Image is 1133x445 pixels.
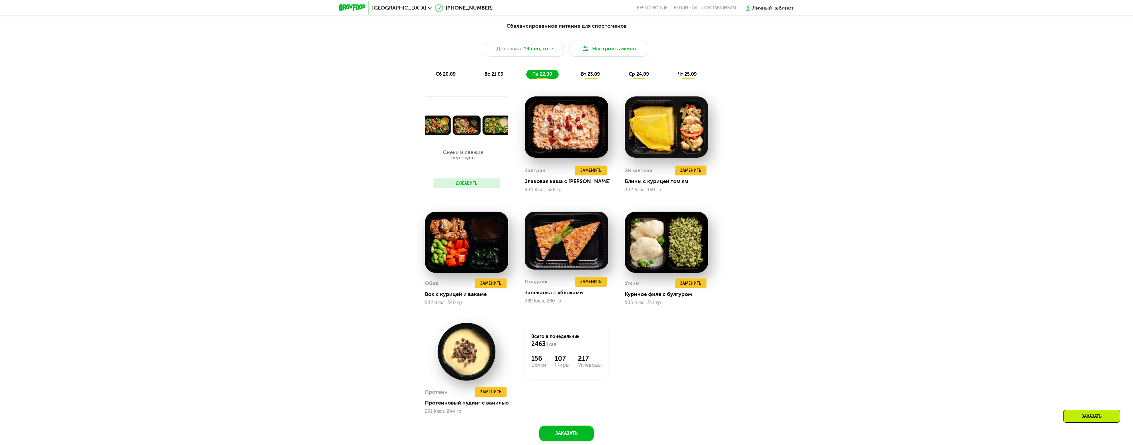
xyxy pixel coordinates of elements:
div: Куриное филе с булгуром [625,291,713,298]
div: Завтрак [525,166,545,175]
div: Протеин [425,387,448,397]
span: вс 21.09 [484,71,503,77]
span: 19 сен, пт [524,45,549,53]
span: Ккал [545,342,556,347]
div: Углеводы [578,362,602,368]
button: Заказать [539,426,594,441]
span: чт 25.09 [678,71,697,77]
div: Личный кабинет [752,4,794,12]
div: Обед [425,278,439,288]
button: Настроить меню [569,41,648,57]
button: Заменить [575,277,607,287]
div: Полдник [525,277,548,287]
button: Добавить [433,178,500,188]
span: Заменить [480,389,501,395]
div: 389 Ккал, 280 гр [525,299,608,304]
div: 156 [531,354,546,362]
div: Всего в понедельник [531,333,601,348]
span: Заменить [680,280,701,287]
div: 505 Ккал, 312 гр [625,300,708,305]
div: Запеканка с яблоками [525,289,613,296]
span: Заменить [580,278,601,285]
button: Заменить [575,166,607,175]
div: Сбалансированное питание для спортсменов [372,22,761,30]
span: сб 20.09 [436,71,456,77]
div: 291 Ккал, 244 гр [425,409,508,414]
a: Вендинги [674,5,697,11]
span: Заменить [680,167,701,174]
div: Жиры [555,362,569,368]
span: вт 23.09 [581,71,600,77]
span: пн 22.09 [532,71,552,77]
div: 434 Ккал, 326 гр [525,187,608,193]
button: Заменить [475,278,507,288]
button: Заменить [675,278,706,288]
span: ср 24.09 [629,71,649,77]
div: Заказать [1063,410,1120,423]
a: Качество еды [637,5,669,11]
div: Ужин [625,278,639,288]
div: 2й завтрак [625,166,652,175]
button: Заменить [675,166,706,175]
span: 2463 [531,340,545,348]
div: 107 [555,354,569,362]
div: Вок с курицей и вакаме [425,291,513,298]
div: поставщикам [702,5,736,11]
span: [GEOGRAPHIC_DATA] [372,5,426,11]
div: 542 Ккал, 340 гр [425,300,508,305]
div: Протеиновый пудинг с ванилью [425,400,513,406]
div: 302 Ккал, 160 гр [625,187,708,193]
div: Блины с курицей том ям [625,178,713,185]
span: Доставка: [496,45,522,53]
span: Заменить [580,167,601,174]
span: Заменить [480,280,501,287]
div: Белки [531,362,546,368]
div: 217 [578,354,602,362]
button: Заменить [475,387,507,397]
div: Злаковая каша с [PERSON_NAME] [525,178,613,185]
a: [PHONE_NUMBER] [435,4,493,12]
p: Снеки и свежие перекусы [433,150,493,160]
